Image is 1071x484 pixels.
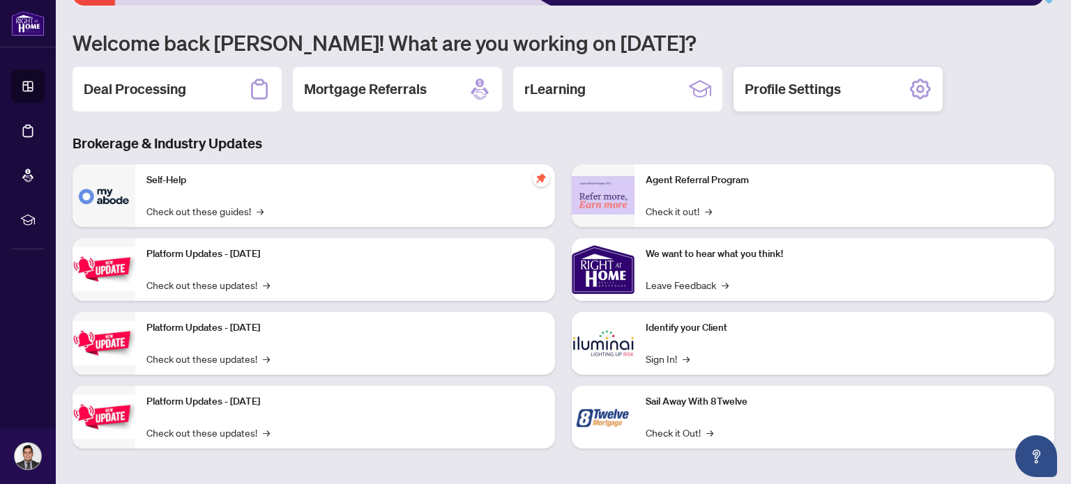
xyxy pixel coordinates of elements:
p: Sail Away With 8Twelve [646,394,1043,409]
a: Leave Feedback→ [646,277,729,292]
h3: Brokerage & Industry Updates [73,134,1054,153]
img: Sail Away With 8Twelve [572,386,635,448]
img: Profile Icon [15,443,41,469]
span: → [683,351,690,366]
h2: rLearning [524,79,586,99]
p: Agent Referral Program [646,173,1043,188]
img: Platform Updates - June 23, 2025 [73,395,135,439]
h2: Deal Processing [84,79,186,99]
p: Identify your Client [646,320,1043,336]
a: Check out these updates!→ [146,351,270,366]
a: Check out these updates!→ [146,277,270,292]
span: pushpin [533,170,549,187]
span: → [705,203,712,219]
span: → [263,277,270,292]
a: Check it out!→ [646,203,712,219]
p: Self-Help [146,173,544,188]
a: Sign In!→ [646,351,690,366]
p: Platform Updates - [DATE] [146,394,544,409]
img: Agent Referral Program [572,176,635,214]
p: Platform Updates - [DATE] [146,320,544,336]
h2: Mortgage Referrals [304,79,427,99]
img: Self-Help [73,164,135,227]
h1: Welcome back [PERSON_NAME]! What are you working on [DATE]? [73,29,1054,56]
span: → [257,203,264,219]
span: → [706,425,713,440]
a: Check out these guides!→ [146,203,264,219]
span: → [263,425,270,440]
img: Platform Updates - July 21, 2025 [73,247,135,291]
img: We want to hear what you think! [572,238,635,301]
img: Platform Updates - July 8, 2025 [73,321,135,365]
button: Open asap [1015,435,1057,477]
span: → [722,277,729,292]
a: Check it Out!→ [646,425,713,440]
h2: Profile Settings [745,79,841,99]
a: Check out these updates!→ [146,425,270,440]
span: → [263,351,270,366]
img: Identify your Client [572,312,635,375]
img: logo [11,10,45,36]
p: Platform Updates - [DATE] [146,247,544,262]
p: We want to hear what you think! [646,247,1043,262]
